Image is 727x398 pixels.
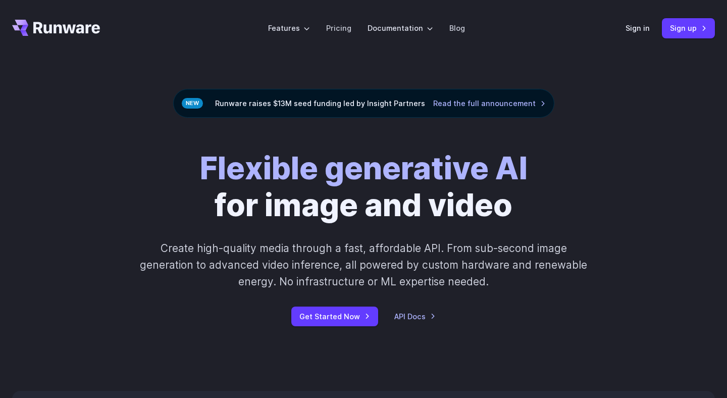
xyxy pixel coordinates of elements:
[662,18,715,38] a: Sign up
[200,150,528,224] h1: for image and video
[368,22,433,34] label: Documentation
[394,311,436,322] a: API Docs
[433,97,546,109] a: Read the full announcement
[139,240,589,290] p: Create high-quality media through a fast, affordable API. From sub-second image generation to adv...
[12,20,100,36] a: Go to /
[449,22,465,34] a: Blog
[268,22,310,34] label: Features
[200,150,528,187] strong: Flexible generative AI
[626,22,650,34] a: Sign in
[173,89,554,118] div: Runware raises $13M seed funding led by Insight Partners
[326,22,351,34] a: Pricing
[291,307,378,326] a: Get Started Now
